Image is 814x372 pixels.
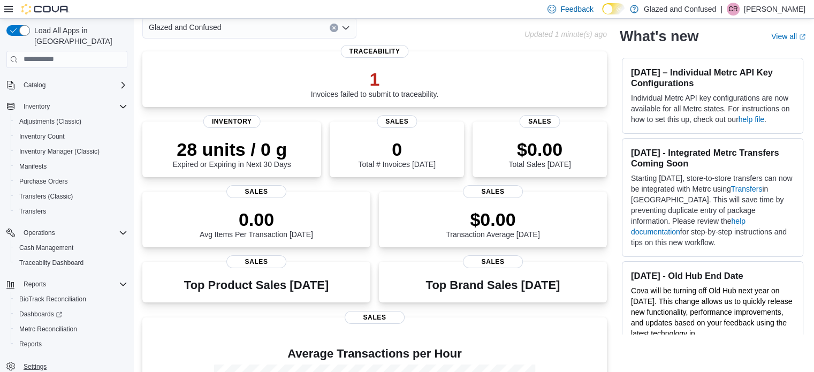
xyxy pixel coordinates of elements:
[731,185,763,193] a: Transfers
[173,139,291,169] div: Expired or Expiring in Next 30 Days
[15,175,127,188] span: Purchase Orders
[15,308,127,321] span: Dashboards
[173,139,291,160] p: 28 units / 0 g
[15,190,77,203] a: Transfers (Classic)
[15,241,127,254] span: Cash Management
[19,117,81,126] span: Adjustments (Classic)
[15,256,88,269] a: Traceabilty Dashboard
[15,205,50,218] a: Transfers
[19,278,127,291] span: Reports
[520,115,560,128] span: Sales
[11,114,132,129] button: Adjustments (Classic)
[19,192,73,201] span: Transfers (Classic)
[508,139,570,160] p: $0.00
[11,129,132,144] button: Inventory Count
[19,244,73,252] span: Cash Management
[19,340,42,348] span: Reports
[11,255,132,270] button: Traceabilty Dashboard
[200,209,313,230] p: 0.00
[15,323,127,336] span: Metrc Reconciliation
[19,226,59,239] button: Operations
[771,32,805,41] a: View allExternal link
[15,190,127,203] span: Transfers (Classic)
[720,3,722,16] p: |
[15,160,51,173] a: Manifests
[560,4,593,14] span: Feedback
[19,207,46,216] span: Transfers
[19,147,100,156] span: Inventory Manager (Classic)
[19,310,62,318] span: Dashboards
[15,293,127,306] span: BioTrack Reconciliation
[19,259,83,267] span: Traceabilty Dashboard
[11,240,132,255] button: Cash Management
[19,325,77,333] span: Metrc Reconciliation
[11,307,132,322] a: Dashboards
[24,229,55,237] span: Operations
[311,69,439,98] div: Invoices failed to submit to traceability.
[19,100,127,113] span: Inventory
[30,25,127,47] span: Load All Apps in [GEOGRAPHIC_DATA]
[151,347,598,360] h4: Average Transactions per Hour
[15,145,104,158] a: Inventory Manager (Classic)
[739,115,764,124] a: help file
[631,217,745,236] a: help documentation
[631,286,792,348] span: Cova will be turning off Old Hub next year on [DATE]. This change allows us to quickly release ne...
[744,3,805,16] p: [PERSON_NAME]
[11,204,132,219] button: Transfers
[24,81,45,89] span: Catalog
[311,69,439,90] p: 1
[358,139,435,169] div: Total # Invoices [DATE]
[524,30,607,39] p: Updated 1 minute(s) ago
[15,175,72,188] a: Purchase Orders
[19,177,68,186] span: Purchase Orders
[631,93,794,125] p: Individual Metrc API key configurations are now available for all Metrc states. For instructions ...
[11,189,132,204] button: Transfers (Classic)
[15,338,46,351] a: Reports
[15,130,127,143] span: Inventory Count
[24,280,46,289] span: Reports
[15,308,66,321] a: Dashboards
[15,293,90,306] a: BioTrack Reconciliation
[340,45,408,58] span: Traceability
[19,162,47,171] span: Manifests
[463,185,523,198] span: Sales
[446,209,540,230] p: $0.00
[446,209,540,239] div: Transaction Average [DATE]
[19,79,127,92] span: Catalog
[728,3,737,16] span: CR
[330,24,338,32] button: Clear input
[631,67,794,88] h3: [DATE] – Individual Metrc API Key Configurations
[11,292,132,307] button: BioTrack Reconciliation
[631,147,794,169] h3: [DATE] - Integrated Metrc Transfers Coming Soon
[15,130,69,143] a: Inventory Count
[19,226,127,239] span: Operations
[24,102,50,111] span: Inventory
[203,115,261,128] span: Inventory
[15,205,127,218] span: Transfers
[19,132,65,141] span: Inventory Count
[345,311,405,324] span: Sales
[21,4,70,14] img: Cova
[15,241,78,254] a: Cash Management
[358,139,435,160] p: 0
[226,255,286,268] span: Sales
[149,21,221,34] span: Glazed and Confused
[2,277,132,292] button: Reports
[11,322,132,337] button: Metrc Reconciliation
[226,185,286,198] span: Sales
[377,115,417,128] span: Sales
[15,323,81,336] a: Metrc Reconciliation
[19,79,50,92] button: Catalog
[644,3,716,16] p: Glazed and Confused
[11,159,132,174] button: Manifests
[11,144,132,159] button: Inventory Manager (Classic)
[11,174,132,189] button: Purchase Orders
[200,209,313,239] div: Avg Items Per Transaction [DATE]
[2,225,132,240] button: Operations
[15,338,127,351] span: Reports
[799,34,805,40] svg: External link
[2,99,132,114] button: Inventory
[19,278,50,291] button: Reports
[15,160,127,173] span: Manifests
